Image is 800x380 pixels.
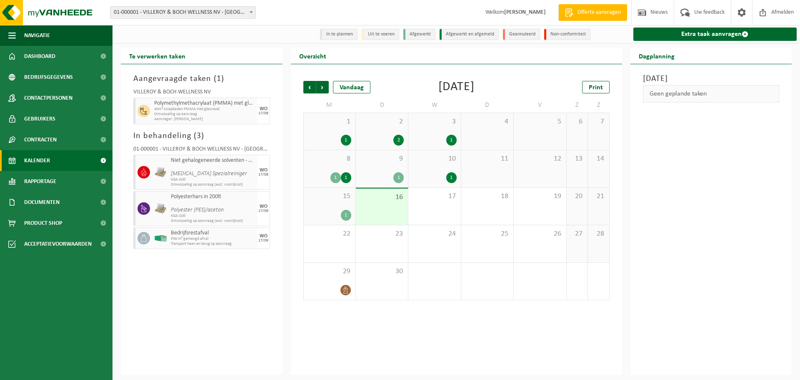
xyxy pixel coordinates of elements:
[154,202,167,215] img: LP-PA-00000-WDN-11
[360,229,404,239] span: 23
[592,154,605,164] span: 14
[558,4,627,21] a: Offerte aanvragen
[154,100,255,107] span: Polymethylmethacrylaat (PMMA) met glasvezel
[316,81,329,93] span: Volgende
[544,29,590,40] li: Non-conformiteit
[308,267,351,276] span: 29
[571,154,583,164] span: 13
[360,154,404,164] span: 9
[465,192,509,201] span: 18
[518,117,562,126] span: 5
[154,166,167,179] img: LP-PA-00000-WDN-11
[461,98,514,113] td: D
[440,29,499,40] li: Afgewerkt en afgemeld
[393,172,404,183] div: 1
[171,171,247,177] i: [MEDICAL_DATA] Spezialreiniger
[575,8,623,17] span: Offerte aanvragen
[320,29,357,40] li: In te plannen
[24,67,73,88] span: Bedrijfsgegevens
[258,111,268,116] div: 17/09
[589,84,603,91] span: Print
[308,192,351,201] span: 15
[518,154,562,164] span: 12
[630,48,683,64] h2: Dagplanning
[341,172,351,183] div: 1
[465,154,509,164] span: 11
[360,193,404,202] span: 16
[171,242,255,247] span: Transport heen en terug op aanvraag
[171,207,224,213] i: Polyester (PES)/aceton
[567,98,588,113] td: Z
[110,6,256,19] span: 01-000001 - VILLEROY & BOCH WELLNESS NV - ROESELARE
[633,28,797,41] a: Extra taak aanvragen
[24,46,55,67] span: Dashboard
[504,9,546,15] strong: [PERSON_NAME]
[330,172,341,183] div: 1
[393,135,404,146] div: 2
[438,81,475,93] div: [DATE]
[360,267,404,276] span: 30
[412,117,456,126] span: 3
[412,229,456,239] span: 24
[24,108,55,129] span: Gebruikers
[341,135,351,146] div: 1
[24,192,60,213] span: Documenten
[582,81,610,93] a: Print
[571,229,583,239] span: 27
[258,209,268,213] div: 17/09
[154,235,167,242] img: HK-XP-30-GN-00
[171,219,255,224] span: Omwisseling op aanvraag (excl. voorrijkost)
[588,98,609,113] td: Z
[643,85,780,103] div: Geen geplande taken
[465,117,509,126] span: 4
[592,192,605,201] span: 21
[258,173,268,177] div: 17/09
[643,73,780,85] h3: [DATE]
[171,157,255,164] span: Niet gehalogeneerde solventen - hoogcalorisch in kleinverpakking
[133,130,270,142] h3: In behandeling ( )
[503,29,540,40] li: Geannuleerd
[518,229,562,239] span: 26
[518,192,562,201] span: 19
[121,48,194,64] h2: Te verwerken taken
[465,229,509,239] span: 25
[24,25,50,46] span: Navigatie
[308,117,351,126] span: 1
[171,214,255,219] span: KGA Colli
[260,204,267,209] div: WO
[403,29,435,40] li: Afgewerkt
[360,117,404,126] span: 2
[571,117,583,126] span: 6
[592,117,605,126] span: 7
[408,98,461,113] td: W
[24,150,50,171] span: Kalender
[592,229,605,239] span: 28
[260,168,267,173] div: WO
[197,132,201,140] span: 3
[446,172,457,183] div: 1
[356,98,408,113] td: D
[258,239,268,243] div: 17/09
[217,75,221,83] span: 1
[171,237,255,242] span: P30 m³ gemengd afval
[24,213,62,234] span: Product Shop
[154,117,255,122] span: Aanvrager: [PERSON_NAME]
[260,234,267,239] div: WO
[362,29,399,40] li: Uit te voeren
[412,154,456,164] span: 10
[412,192,456,201] span: 17
[133,73,270,85] h3: Aangevraagde taken ( )
[291,48,335,64] h2: Overzicht
[24,88,72,108] span: Contactpersonen
[24,234,92,254] span: Acceptatievoorwaarden
[303,81,316,93] span: Vorige
[24,129,57,150] span: Contracten
[154,112,255,117] span: Omwisseling op aanvraag
[24,171,56,192] span: Rapportage
[171,177,255,182] span: KGA Colli
[171,194,255,200] span: Polyesterhars in 200lt
[303,98,356,113] td: M
[171,182,255,187] span: Omwisseling op aanvraag (excl. voorrijkost)
[110,7,255,18] span: 01-000001 - VILLEROY & BOCH WELLNESS NV - ROESELARE
[333,81,370,93] div: Vandaag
